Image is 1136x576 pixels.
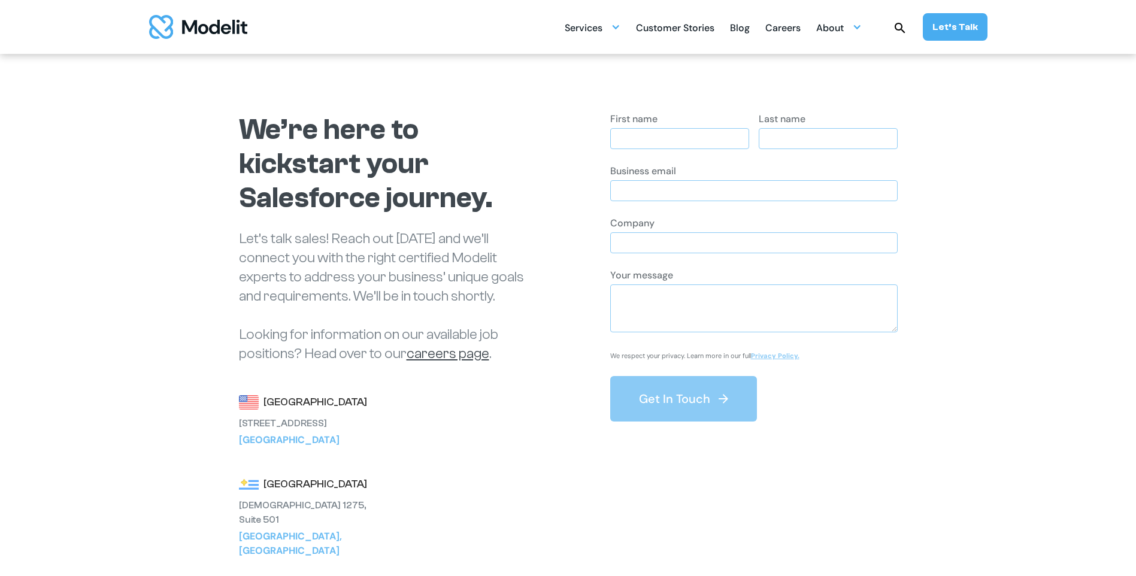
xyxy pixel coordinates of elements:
[239,498,371,527] div: [DEMOGRAPHIC_DATA] 1275, Suite 501
[730,16,750,39] a: Blog
[149,15,247,39] img: modelit logo
[816,17,844,41] div: About
[751,351,799,360] a: Privacy Policy.
[923,13,987,41] a: Let’s Talk
[239,433,371,447] div: [GEOGRAPHIC_DATA]
[239,229,538,363] p: Let’s talk sales! Reach out [DATE] and we’ll connect you with the right certified Modelit experts...
[149,15,247,39] a: home
[639,390,710,407] div: Get In Touch
[610,217,898,230] div: Company
[716,392,731,406] img: arrow right
[239,529,371,558] div: [GEOGRAPHIC_DATA], [GEOGRAPHIC_DATA]
[565,17,602,41] div: Services
[759,113,898,126] div: Last name
[765,16,801,39] a: Careers
[932,20,978,34] div: Let’s Talk
[730,17,750,41] div: Blog
[765,17,801,41] div: Careers
[263,476,367,493] div: [GEOGRAPHIC_DATA]
[610,113,749,126] div: First name
[407,345,489,362] a: careers page
[239,416,371,431] div: [STREET_ADDRESS]
[636,16,714,39] a: Customer Stories
[610,376,757,422] button: Get In Touch
[239,113,538,215] h1: We’re here to kickstart your Salesforce journey.
[565,16,620,39] div: Services
[636,17,714,41] div: Customer Stories
[263,394,367,411] div: [GEOGRAPHIC_DATA]
[610,269,898,282] div: Your message
[610,351,799,360] p: We respect your privacy. Learn more in our full
[610,165,898,178] div: Business email
[816,16,862,39] div: About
